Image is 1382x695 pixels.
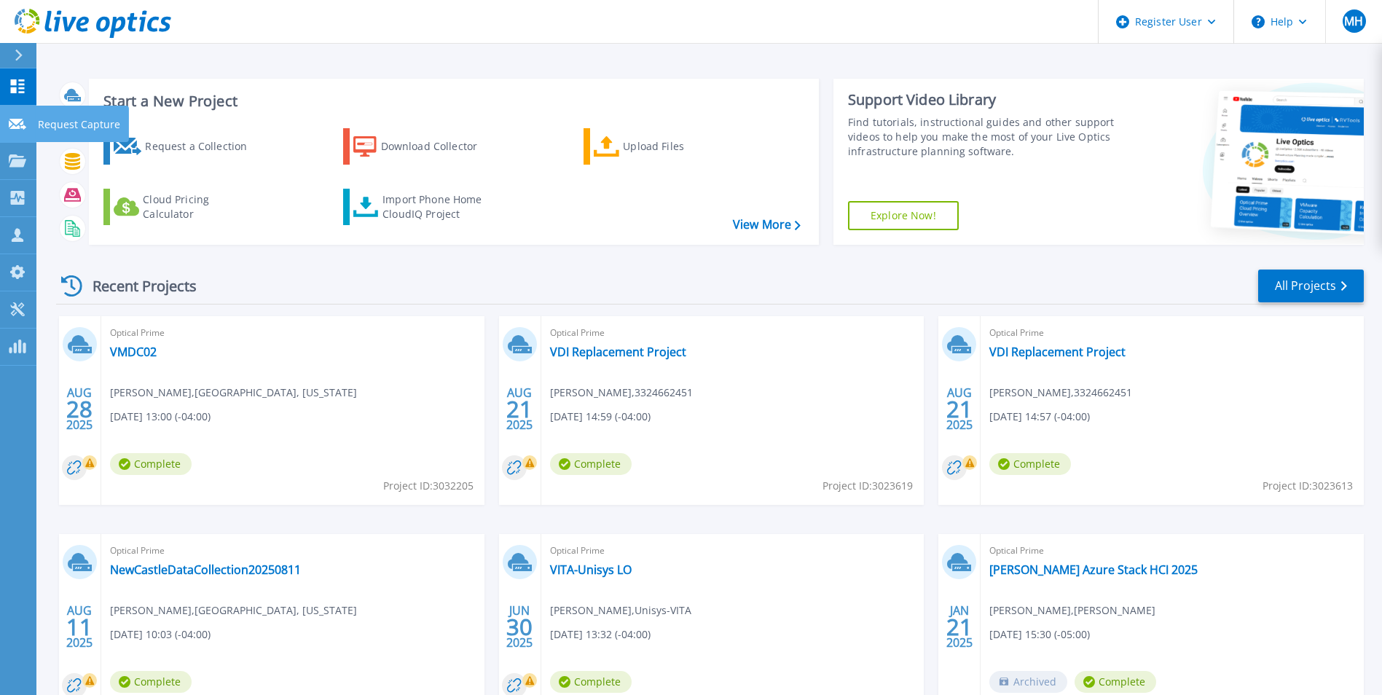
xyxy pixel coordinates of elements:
[989,543,1355,559] span: Optical Prime
[848,90,1118,109] div: Support Video Library
[550,602,691,619] span: [PERSON_NAME] , Unisys-VITA
[550,671,632,693] span: Complete
[110,453,192,475] span: Complete
[989,325,1355,341] span: Optical Prime
[550,453,632,475] span: Complete
[38,106,120,144] p: Request Capture
[822,478,913,494] span: Project ID: 3023619
[989,627,1090,643] span: [DATE] 15:30 (-05:00)
[1075,671,1156,693] span: Complete
[110,325,476,341] span: Optical Prime
[550,562,632,577] a: VITA-Unisys LO
[506,621,533,633] span: 30
[381,132,498,161] div: Download Collector
[1344,15,1363,27] span: MH
[550,627,651,643] span: [DATE] 13:32 (-04:00)
[506,382,533,436] div: AUG 2025
[550,325,916,341] span: Optical Prime
[382,192,496,221] div: Import Phone Home CloudIQ Project
[506,403,533,415] span: 21
[733,218,801,232] a: View More
[946,403,973,415] span: 21
[110,627,211,643] span: [DATE] 10:03 (-04:00)
[989,453,1071,475] span: Complete
[946,600,973,653] div: JAN 2025
[143,192,259,221] div: Cloud Pricing Calculator
[66,600,93,653] div: AUG 2025
[989,562,1198,577] a: [PERSON_NAME] Azure Stack HCI 2025
[989,409,1090,425] span: [DATE] 14:57 (-04:00)
[383,478,474,494] span: Project ID: 3032205
[848,115,1118,159] div: Find tutorials, instructional guides and other support videos to help you make the most of your L...
[550,409,651,425] span: [DATE] 14:59 (-04:00)
[110,345,157,359] a: VMDC02
[110,671,192,693] span: Complete
[56,268,216,304] div: Recent Projects
[989,385,1132,401] span: [PERSON_NAME] , 3324662451
[1263,478,1353,494] span: Project ID: 3023613
[66,382,93,436] div: AUG 2025
[145,132,262,161] div: Request a Collection
[110,543,476,559] span: Optical Prime
[110,409,211,425] span: [DATE] 13:00 (-04:00)
[550,345,686,359] a: VDI Replacement Project
[584,128,746,165] a: Upload Files
[989,671,1067,693] span: Archived
[343,128,506,165] a: Download Collector
[550,385,693,401] span: [PERSON_NAME] , 3324662451
[946,621,973,633] span: 21
[550,543,916,559] span: Optical Prime
[103,93,800,109] h3: Start a New Project
[989,602,1155,619] span: [PERSON_NAME] , [PERSON_NAME]
[103,189,266,225] a: Cloud Pricing Calculator
[66,621,93,633] span: 11
[110,385,357,401] span: [PERSON_NAME] , [GEOGRAPHIC_DATA], [US_STATE]
[989,345,1126,359] a: VDI Replacement Project
[110,562,301,577] a: NewCastleDataCollection20250811
[66,403,93,415] span: 28
[623,132,739,161] div: Upload Files
[946,382,973,436] div: AUG 2025
[848,201,959,230] a: Explore Now!
[103,128,266,165] a: Request a Collection
[110,602,357,619] span: [PERSON_NAME] , [GEOGRAPHIC_DATA], [US_STATE]
[506,600,533,653] div: JUN 2025
[1258,270,1364,302] a: All Projects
